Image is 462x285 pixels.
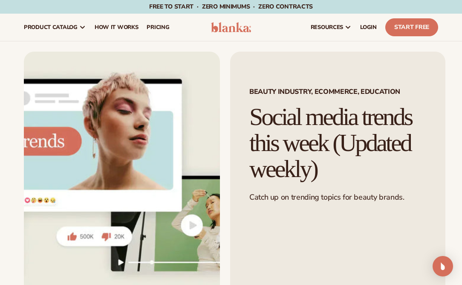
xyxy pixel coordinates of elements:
span: Free to start · ZERO minimums · ZERO contracts [149,3,313,11]
a: pricing [142,14,173,41]
span: Catch up on trending topics for beauty brands. [249,192,404,202]
img: logo [211,22,251,32]
a: resources [306,14,356,41]
span: LOGIN [360,24,377,31]
h1: Social media trends this week (Updated weekly) [249,104,426,182]
span: Beauty Industry, Ecommerce, Education [249,88,426,95]
a: product catalog [20,14,90,41]
a: Start Free [385,18,438,36]
a: LOGIN [356,14,381,41]
span: product catalog [24,24,78,31]
span: pricing [147,24,169,31]
div: Open Intercom Messenger [433,256,453,276]
span: How It Works [95,24,139,31]
a: How It Works [90,14,143,41]
span: resources [311,24,343,31]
